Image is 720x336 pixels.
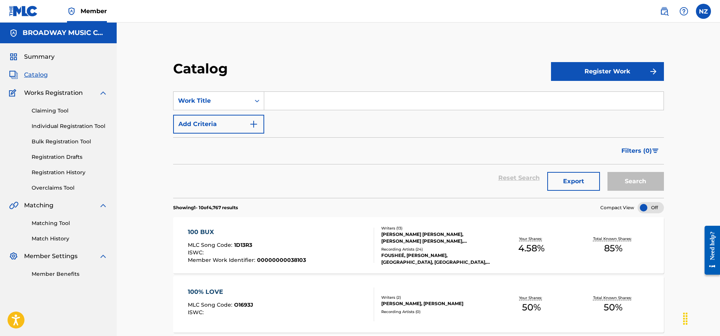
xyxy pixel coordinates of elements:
[23,29,108,37] h5: BROADWAY MUSIC CORPORATION
[173,204,238,211] p: Showing 1 - 10 of 4,767 results
[32,270,108,278] a: Member Benefits
[381,231,491,245] div: [PERSON_NAME] [PERSON_NAME], [PERSON_NAME] [PERSON_NAME], [PERSON_NAME], [PERSON_NAME], [PERSON_N...
[188,228,306,237] div: 100 BUX
[522,301,541,314] span: 50 %
[234,242,252,248] span: 1D13R3
[9,252,18,261] img: Member Settings
[660,7,669,16] img: search
[519,236,544,242] p: Your Shares:
[24,70,48,79] span: Catalog
[32,107,108,115] a: Claiming Tool
[600,204,634,211] span: Compact View
[9,201,18,210] img: Matching
[617,141,664,160] button: Filters (0)
[9,52,18,61] img: Summary
[9,88,19,97] img: Works Registration
[657,4,672,19] a: Public Search
[32,219,108,227] a: Matching Tool
[519,295,544,301] p: Your Shares:
[9,70,48,79] a: CatalogCatalog
[621,146,652,155] span: Filters ( 0 )
[173,276,664,333] a: 100% LOVEMLC Song Code:O1693JISWC:Writers (2)[PERSON_NAME], [PERSON_NAME]Recording Artists (0)You...
[173,60,231,77] h2: Catalog
[381,246,491,252] div: Recording Artists ( 24 )
[9,29,18,38] img: Accounts
[696,4,711,19] div: User Menu
[234,301,253,308] span: O1693J
[32,153,108,161] a: Registration Drafts
[381,309,491,315] div: Recording Artists ( 0 )
[547,172,600,191] button: Export
[188,301,234,308] span: MLC Song Code :
[604,301,623,314] span: 50 %
[593,295,633,301] p: Total Known Shares:
[24,88,83,97] span: Works Registration
[257,257,306,263] span: 00000000038103
[188,249,205,256] span: ISWC :
[679,7,688,16] img: help
[188,309,205,316] span: ISWC :
[381,300,491,307] div: [PERSON_NAME], [PERSON_NAME]
[24,52,55,61] span: Summary
[81,7,107,15] span: Member
[381,225,491,231] div: Writers ( 13 )
[679,307,691,330] div: Drag
[173,217,664,274] a: 100 BUXMLC Song Code:1D13R3ISWC:Member Work Identifier:00000000038103Writers (13)[PERSON_NAME] [P...
[173,91,664,198] form: Search Form
[178,96,246,105] div: Work Title
[649,67,658,76] img: f7272a7cc735f4ea7f67.svg
[676,4,691,19] div: Help
[551,62,664,81] button: Register Work
[32,169,108,176] a: Registration History
[9,70,18,79] img: Catalog
[173,115,264,134] button: Add Criteria
[188,287,253,296] div: 100% LOVE
[699,220,720,281] iframe: Resource Center
[32,122,108,130] a: Individual Registration Tool
[188,257,257,263] span: Member Work Identifier :
[9,52,55,61] a: SummarySummary
[99,88,108,97] img: expand
[24,252,78,261] span: Member Settings
[381,295,491,300] div: Writers ( 2 )
[518,242,545,255] span: 4.58 %
[604,242,623,255] span: 85 %
[32,184,108,192] a: Overclaims Tool
[99,201,108,210] img: expand
[67,7,76,16] img: Top Rightsholder
[249,120,258,129] img: 9d2ae6d4665cec9f34b9.svg
[99,252,108,261] img: expand
[32,138,108,146] a: Bulk Registration Tool
[593,236,633,242] p: Total Known Shares:
[32,235,108,243] a: Match History
[682,300,720,336] iframe: Chat Widget
[652,149,659,153] img: filter
[188,242,234,248] span: MLC Song Code :
[9,6,38,17] img: MLC Logo
[24,201,53,210] span: Matching
[381,252,491,266] div: FOUSHEÉ, [PERSON_NAME], [GEOGRAPHIC_DATA], [GEOGRAPHIC_DATA], [GEOGRAPHIC_DATA]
